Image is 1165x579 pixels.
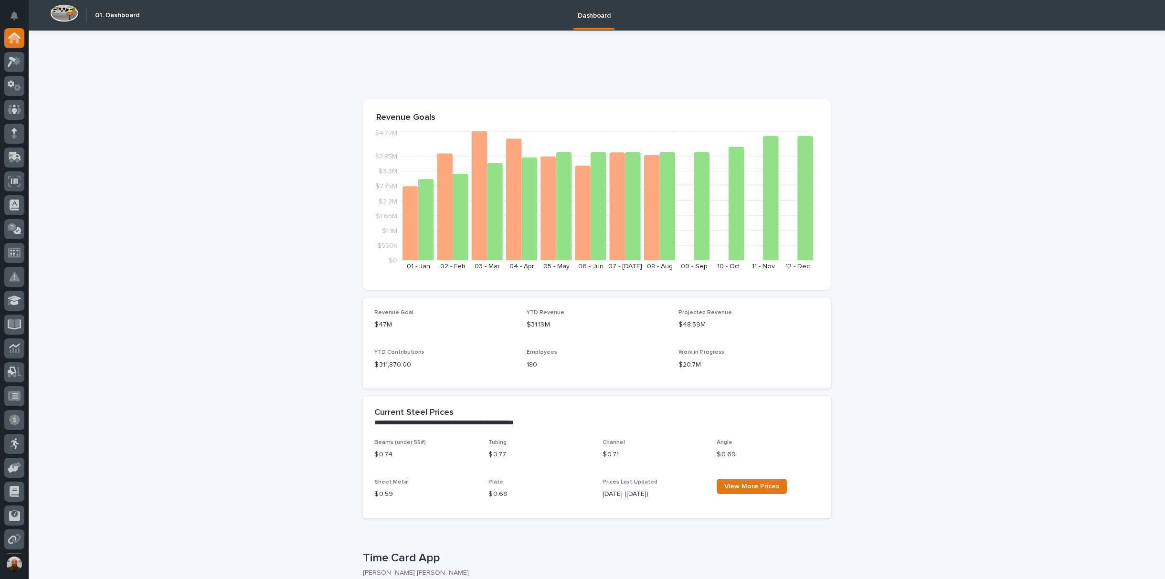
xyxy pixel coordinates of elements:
tspan: $2.75M [375,183,397,189]
button: Notifications [4,6,24,26]
text: 02 - Feb [440,263,466,270]
span: Plate [488,479,503,485]
img: Workspace Logo [50,4,78,22]
p: Time Card App [363,551,827,565]
span: Projected Revenue [678,310,732,316]
text: 07 - [DATE] [608,263,642,270]
text: 05 - May [543,263,570,270]
text: 12 - Dec [785,263,810,270]
tspan: $550K [377,242,397,249]
p: $31.19M [527,320,667,330]
p: 180 [527,360,667,370]
text: 03 - Mar [475,263,500,270]
text: 04 - Apr [509,263,534,270]
span: Beams (under 55#) [374,440,426,445]
text: 11 - Nov [752,263,775,270]
tspan: $1.65M [376,212,397,219]
text: 06 - Jun [578,263,604,270]
p: [PERSON_NAME] [PERSON_NAME] [363,569,823,577]
span: Angle [717,440,732,445]
text: 08 - Aug [647,263,673,270]
tspan: $3.3M [379,168,397,175]
p: [DATE] ([DATE]) [603,489,705,499]
span: YTD Contributions [374,349,424,355]
span: Channel [603,440,625,445]
p: $ 311,870.00 [374,360,515,370]
p: $ 0.74 [374,450,477,460]
tspan: $3.85M [375,153,397,160]
p: $48.59M [678,320,819,330]
span: Sheet Metal [374,479,409,485]
tspan: $4.77M [375,130,397,137]
div: Notifications [12,11,24,27]
span: Work in Progress [678,349,724,355]
text: 01 - Jan [407,263,430,270]
h2: 01. Dashboard [95,11,139,20]
p: $ 0.59 [374,489,477,499]
button: users-avatar [4,554,24,574]
span: Employees [527,349,557,355]
p: $20.7M [678,360,819,370]
p: $ 0.77 [488,450,591,460]
p: Revenue Goals [376,113,817,123]
text: 09 - Sep [681,263,708,270]
span: YTD Revenue [527,310,564,316]
tspan: $0 [389,257,397,264]
h2: Current Steel Prices [374,408,454,418]
p: $47M [374,320,515,330]
span: View More Prices [724,483,779,490]
p: $ 0.71 [603,450,705,460]
tspan: $1.1M [382,227,397,234]
span: Revenue Goal [374,310,413,316]
text: 10 - Oct [717,263,740,270]
span: Tubing [488,440,507,445]
tspan: $2.2M [379,198,397,204]
span: Prices Last Updated [603,479,657,485]
a: View More Prices [717,479,787,494]
p: $ 0.68 [488,489,591,499]
p: $ 0.69 [717,450,819,460]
